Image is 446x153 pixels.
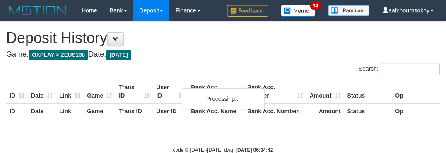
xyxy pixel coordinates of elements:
[153,103,188,119] th: User ID
[344,103,392,119] th: Status
[84,80,116,103] th: Game
[28,103,56,119] th: Date
[244,80,306,103] th: Bank Acc. Number
[328,5,369,16] img: panduan.png
[6,103,28,119] th: ID
[188,103,244,119] th: Bank Acc. Name
[106,50,131,60] span: [DATE]
[244,103,306,119] th: Bank Acc. Number
[281,5,316,17] img: Button%20Memo.svg
[153,80,188,103] th: User ID
[310,2,321,10] span: 34
[392,80,440,103] th: Op
[236,147,273,153] strong: [DATE] 06:34:42
[84,103,116,119] th: Game
[56,103,84,119] th: Link
[6,80,28,103] th: ID
[29,50,88,60] span: OXPLAY > ZEUS138
[116,103,153,119] th: Trans ID
[306,103,344,119] th: Amount
[56,80,84,103] th: Link
[6,4,69,17] img: MOTION_logo.png
[6,50,440,59] h4: Game: Date:
[381,63,440,75] input: Search:
[188,80,244,103] th: Bank Acc. Name
[182,88,265,109] div: Processing...
[306,80,344,103] th: Amount
[28,80,56,103] th: Date
[392,103,440,119] th: Op
[173,147,273,153] small: code © [DATE]-[DATE] dwg |
[359,63,440,75] label: Search:
[227,5,268,17] img: Feedback.jpg
[6,30,440,46] h1: Deposit History
[344,80,392,103] th: Status
[116,80,153,103] th: Trans ID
